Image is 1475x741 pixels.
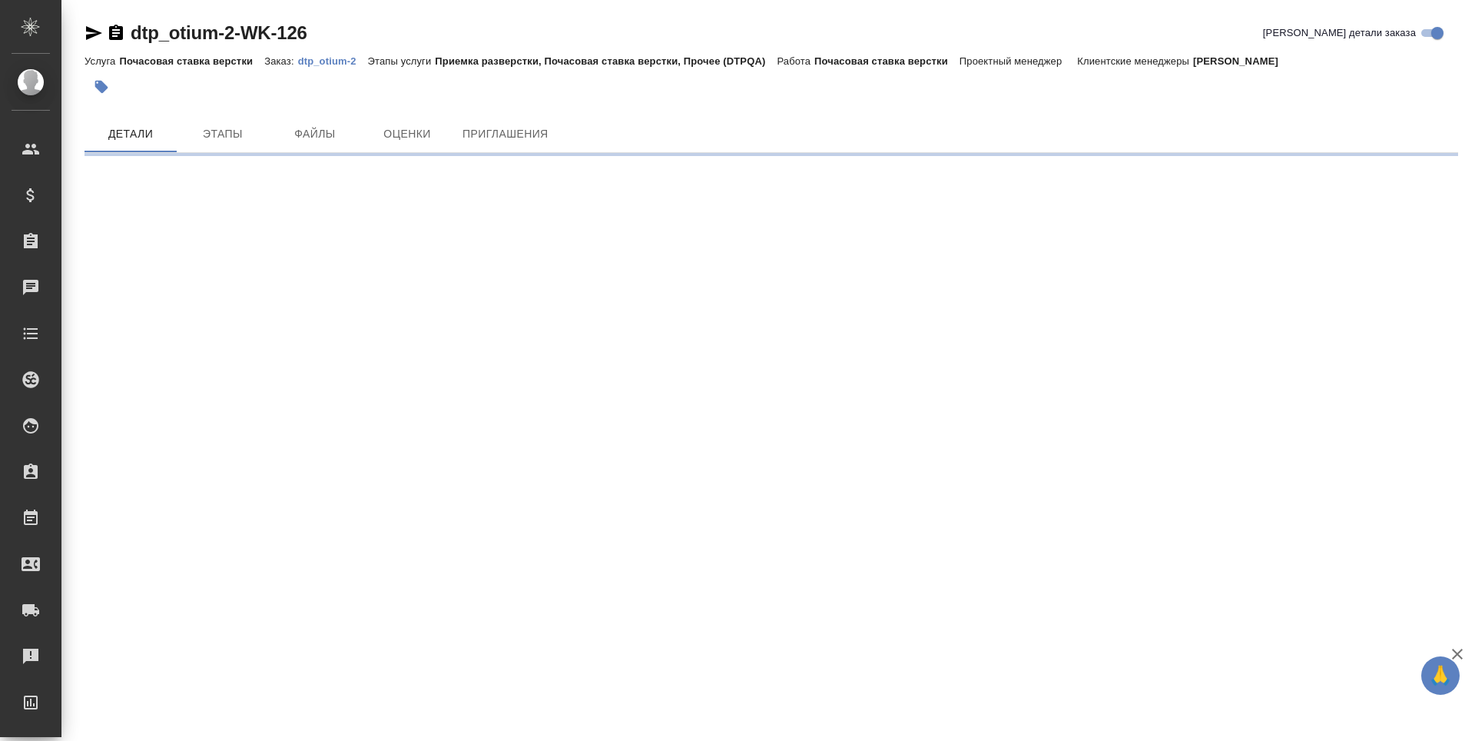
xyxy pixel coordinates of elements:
[1421,656,1460,695] button: 🙏
[94,125,167,144] span: Детали
[370,125,444,144] span: Оценки
[119,55,264,67] p: Почасовая ставка верстки
[435,55,777,67] p: Приемка разверстки, Почасовая ставка верстки, Прочее (DTPQA)
[1077,55,1193,67] p: Клиентские менеджеры
[264,55,297,67] p: Заказ:
[1263,25,1416,41] span: [PERSON_NAME] детали заказа
[85,55,119,67] p: Услуга
[85,24,103,42] button: Скопировать ссылку для ЯМессенджера
[462,125,549,144] span: Приглашения
[1193,55,1290,67] p: [PERSON_NAME]
[85,70,118,104] button: Добавить тэг
[298,54,368,67] a: dtp_otium-2
[131,22,307,43] a: dtp_otium-2-WK-126
[960,55,1066,67] p: Проектный менеджер
[278,125,352,144] span: Файлы
[1427,660,1453,692] span: 🙏
[777,55,814,67] p: Работа
[298,55,368,67] p: dtp_otium-2
[186,125,260,144] span: Этапы
[107,24,125,42] button: Скопировать ссылку
[368,55,436,67] p: Этапы услуги
[814,55,960,67] p: Почасовая ставка верстки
